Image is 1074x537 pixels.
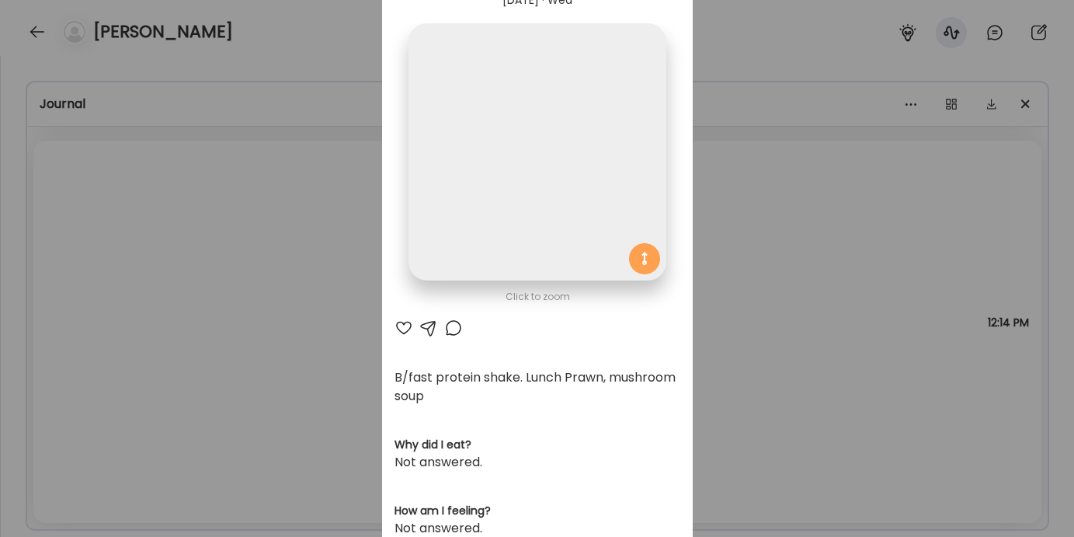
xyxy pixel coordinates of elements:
h3: How am I feeling? [394,503,680,519]
div: B/fast protein shake. Lunch Prawn, mushroom soup [394,368,680,406]
h3: Why did I eat? [394,437,680,453]
div: Not answered. [394,453,680,472]
div: Click to zoom [394,288,680,306]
